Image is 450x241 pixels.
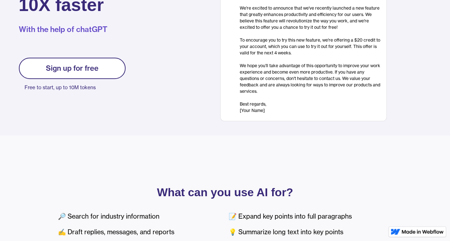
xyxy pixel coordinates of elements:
[19,24,154,35] p: With the help of chatGPT
[58,187,392,197] p: What can you use AI for?
[25,82,126,92] p: Free to start, up to 10M tokens
[19,58,126,79] a: Sign up for free
[402,230,444,234] img: Made in Webflow
[46,64,99,73] div: Sign up for free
